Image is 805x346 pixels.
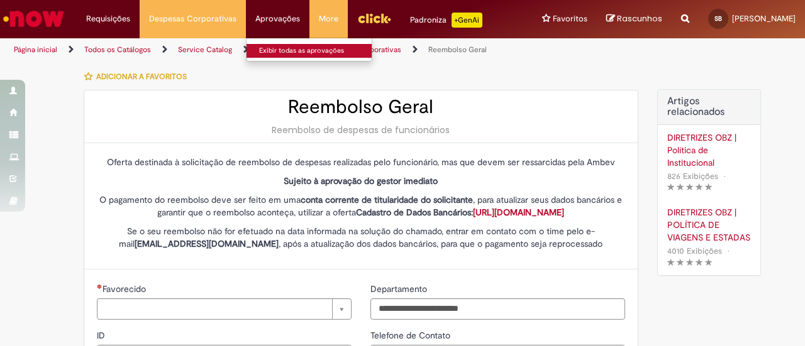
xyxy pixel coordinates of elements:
a: Limpar campo Favorecido [97,298,352,320]
span: ID [97,330,108,341]
span: Adicionar a Favoritos [96,72,187,82]
a: Página inicial [14,45,57,55]
span: Requisições [86,13,130,25]
a: Service Catalog [178,45,232,55]
span: Necessários [97,284,103,289]
a: Todos os Catálogos [84,45,151,55]
h2: Reembolso Geral [97,97,625,117]
p: O pagamento do reembolso deve ser feito em uma , para atualizar seus dados bancários e garantir q... [97,193,625,219]
div: Padroniza [410,13,482,28]
img: ServiceNow [1,6,66,31]
span: [PERSON_NAME] [732,13,796,24]
span: Necessários - Favorecido [103,283,148,295]
a: Reembolso Geral [428,45,487,55]
p: +GenAi [452,13,482,28]
p: Se o seu reembolso não for efetuado na data informada na solução do chamado, entrar em contato co... [97,225,625,250]
span: Aprovações [255,13,300,25]
a: Rascunhos [606,13,662,25]
span: SB [714,14,722,23]
a: DIRETRIZES OBZ | POLÍTICA DE VIAGENS E ESTADAS [667,206,751,244]
strong: Sujeito à aprovação do gestor imediato [284,175,438,187]
span: • [721,168,728,185]
p: Oferta destinada à solicitação de reembolso de despesas realizadas pelo funcionário, mas que deve... [97,156,625,168]
span: More [319,13,338,25]
img: click_logo_yellow_360x200.png [357,9,391,28]
h3: Artigos relacionados [667,96,751,118]
span: Telefone de Contato [370,330,453,341]
span: • [724,242,732,259]
strong: conta corrente de titularidade do solicitante [301,194,473,205]
strong: [EMAIL_ADDRESS][DOMAIN_NAME] [135,238,279,249]
span: Rascunhos [617,13,662,24]
strong: Cadastro de Dados Bancários: [356,207,564,218]
ul: Trilhas de página [9,38,527,62]
a: [URL][DOMAIN_NAME] [473,207,564,218]
span: Favoritos [553,13,587,25]
ul: Aprovações [246,38,372,62]
span: 4010 Exibições [667,246,722,256]
div: Reembolso de despesas de funcionários [97,124,625,136]
input: Departamento [370,298,625,320]
a: Exibir todas as aprovações [247,44,385,58]
span: Despesas Corporativas [149,13,236,25]
span: Departamento [370,283,430,295]
span: 826 Exibições [667,171,718,181]
button: Adicionar a Favoritos [84,63,194,90]
a: DIRETRIZES OBZ | Política de Institucional [667,131,751,169]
